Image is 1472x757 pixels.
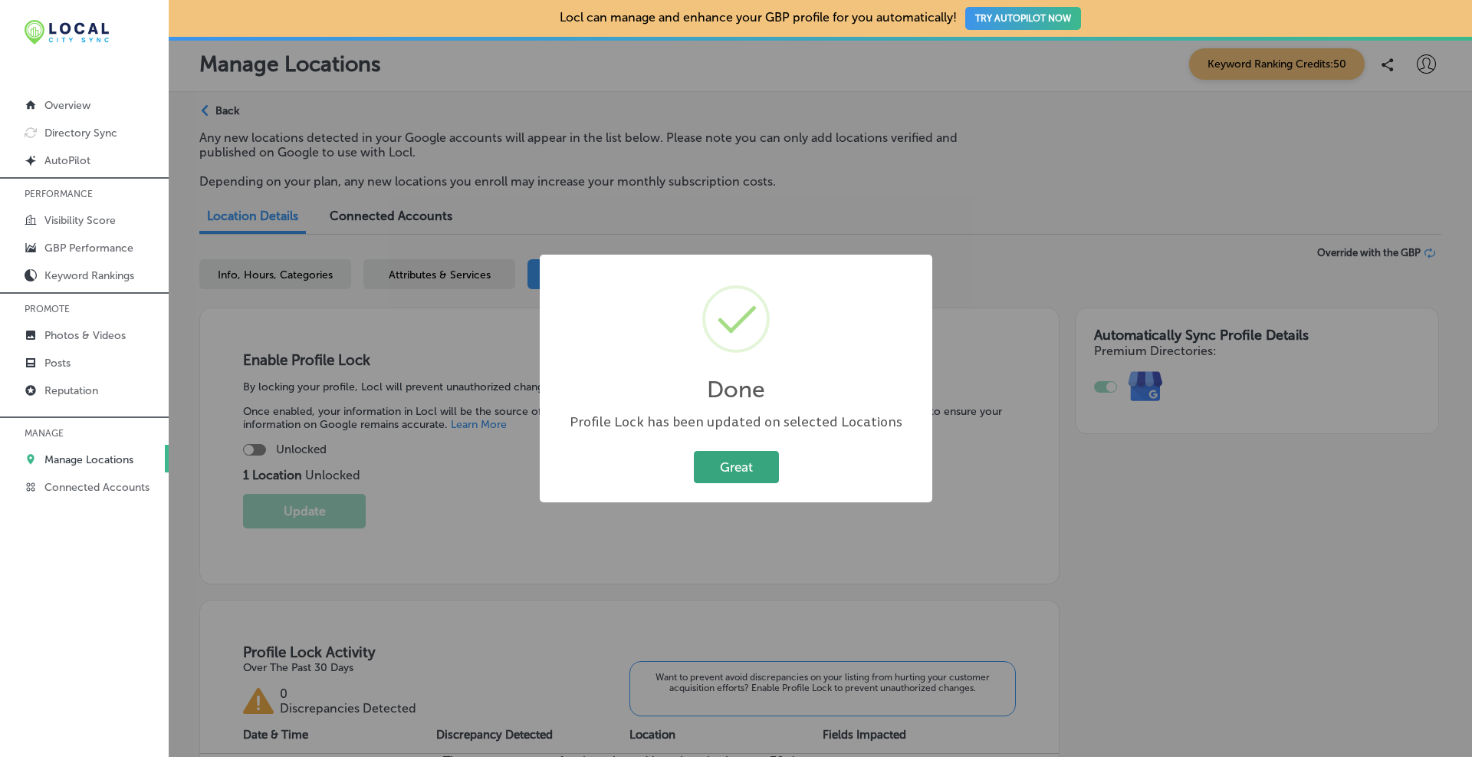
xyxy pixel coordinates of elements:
h2: Done [707,376,765,403]
p: Reputation [44,384,98,397]
p: Directory Sync [44,127,117,140]
p: Posts [44,357,71,370]
p: Overview [44,99,90,112]
p: AutoPilot [44,154,90,167]
p: Photos & Videos [44,329,126,342]
p: GBP Performance [44,242,133,255]
div: Profile Lock has been updated on selected Locations [555,413,917,432]
button: TRY AUTOPILOT NOW [965,7,1081,30]
p: Connected Accounts [44,481,149,494]
img: 12321ecb-abad-46dd-be7f-2600e8d3409flocal-city-sync-logo-rectangle.png [25,20,109,44]
p: Manage Locations [44,453,133,466]
button: Great [694,451,779,482]
p: Visibility Score [44,214,116,227]
p: Keyword Rankings [44,269,134,282]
